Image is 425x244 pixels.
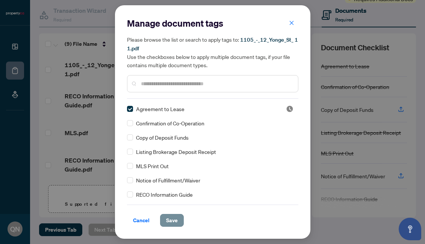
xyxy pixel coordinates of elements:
span: Listing Brokerage Deposit Receipt [136,148,216,156]
span: Save [166,214,178,226]
button: Cancel [127,214,156,227]
span: Pending Review [286,105,293,113]
h2: Manage document tags [127,17,298,29]
span: Agreement to Lease [136,105,185,113]
span: Copy of Deposit Funds [136,133,189,142]
span: close [289,20,294,26]
span: RECO Information Guide [136,190,193,199]
span: Cancel [133,214,150,226]
img: status [286,105,293,113]
span: Confirmation of Co-Operation [136,119,204,127]
button: Save [160,214,184,227]
span: Notice of Fulfillment/Waiver [136,176,200,184]
button: Open asap [399,218,421,240]
h5: Please browse the list or search to apply tags to: Use the checkboxes below to apply multiple doc... [127,35,298,69]
span: MLS Print Out [136,162,169,170]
